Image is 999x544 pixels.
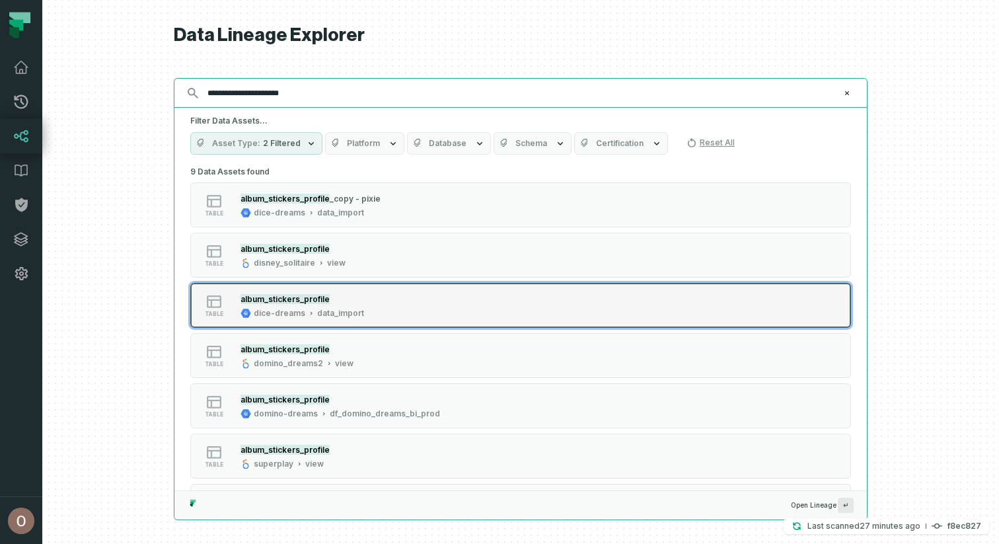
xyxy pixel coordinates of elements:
mark: album_stickers_profile [240,294,330,304]
span: table [205,361,223,368]
button: Certification [574,132,668,155]
button: Asset Type2 Filtered [190,132,322,155]
button: tabledisney_solitaireview [190,233,851,278]
button: tabledomino_dreams2view [190,333,851,378]
div: data_import [317,308,364,319]
div: view [305,459,324,469]
img: avatar of Ohad Tal [8,508,34,534]
button: Platform [325,132,404,155]
span: table [205,210,223,217]
div: view [327,258,346,268]
div: df_domino_dreams_bi_prod [330,408,440,419]
div: dice-dreams [254,308,305,319]
span: Asset Type [212,138,260,149]
button: tabledice-dreamsdata_import [190,283,851,328]
button: Reset All [681,132,740,153]
button: tabledomino-dreamsdf_domino_dreams_bi_prod [190,383,851,428]
span: Open Lineage [791,498,854,513]
span: table [205,311,223,317]
h5: Filter Data Assets... [190,116,851,126]
mark: album_stickers_profile [240,445,330,455]
div: disney_solitaire [254,258,315,268]
mark: album_stickers_profile [240,244,330,254]
mark: album_stickers_profile [240,395,330,405]
span: Press ↵ to add a new Data Asset to the graph [838,498,854,513]
span: table [205,461,223,468]
button: Schema [494,132,572,155]
div: superplay [254,459,293,469]
div: data_import [317,208,364,218]
span: Platform [347,138,380,149]
button: Database [407,132,491,155]
span: Database [429,138,466,149]
span: Certification [596,138,644,149]
relative-time: Aug 14, 2025, 8:55 AM GMT+3 [860,521,920,531]
button: Clear search query [840,87,854,100]
button: tabledice-dreamsdata_import [190,484,851,529]
div: dice-dreams [254,208,305,218]
mark: album_stickers_profile [240,194,330,204]
p: Last scanned [807,520,920,533]
span: table [205,411,223,418]
span: 2 Filtered [263,138,301,149]
button: Last scanned[DATE] 8:55:04 AMf8ec827 [784,518,989,534]
span: _copy - pixie [330,194,381,204]
h4: f8ec827 [947,522,981,530]
div: domino-dreams [254,408,318,419]
button: tabledice-dreamsdata_import [190,182,851,227]
mark: album_stickers_profile [240,344,330,354]
span: Schema [515,138,547,149]
button: tablesuperplayview [190,434,851,479]
div: view [335,358,353,369]
h1: Data Lineage Explorer [174,24,868,47]
div: domino_dreams2 [254,358,323,369]
span: table [205,260,223,267]
div: Suggestions [174,163,867,490]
